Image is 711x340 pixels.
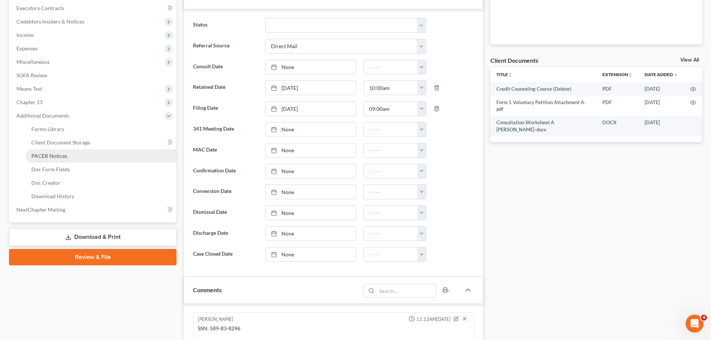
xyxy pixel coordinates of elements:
input: -- : -- [364,185,418,199]
input: -- : -- [364,247,418,262]
td: [DATE] [639,82,684,96]
a: View All [680,57,699,63]
input: -- : -- [364,164,418,178]
i: expand_more [674,73,678,77]
label: Status [189,18,261,33]
div: Client Documents [490,56,538,64]
span: Executory Contracts [16,5,64,11]
span: NextChapter Mailing [16,206,65,213]
label: MAC Date [189,143,261,158]
a: Download & Print [9,228,177,246]
td: PDF [596,82,639,96]
span: SOFA Review [16,72,47,78]
span: Doc Creator [31,180,60,186]
label: Discharge Date [189,226,261,241]
a: None [266,164,356,178]
a: None [266,247,356,262]
span: Means Test [16,85,42,92]
a: Titleunfold_more [496,72,512,77]
span: Chapter 13 [16,99,43,105]
td: PDF [596,96,639,116]
label: Referral Source [189,39,261,54]
a: Forms Library [25,122,177,136]
a: [DATE] [266,102,356,116]
div: [PERSON_NAME] [198,316,233,323]
a: NextChapter Mailing [10,203,177,216]
a: SOFA Review [10,69,177,82]
span: Miscellaneous [16,59,50,65]
a: None [266,60,356,74]
label: Consult Date [189,60,261,75]
input: -- : -- [364,227,418,241]
a: Client Document Storage [25,136,177,149]
input: Search... [377,284,436,297]
td: DOCX [596,116,639,137]
input: -- : -- [364,60,418,74]
label: Confirmation Date [189,164,261,179]
span: Client Document Storage [31,139,90,146]
input: -- : -- [364,206,418,220]
label: Dismissal Date [189,205,261,220]
span: 4 [701,315,707,321]
span: Income [16,32,34,38]
span: Forms Library [31,126,64,132]
a: None [266,185,356,199]
a: Doc Creator [25,176,177,190]
a: Date Added expand_more [645,72,678,77]
a: Review & File [9,249,177,265]
a: Doc Form Fields [25,163,177,176]
span: PACER Notices [31,153,67,159]
td: [DATE] [639,96,684,116]
td: Form 1 Voluntary Petition Attachment A-pdf [490,96,596,116]
a: None [266,122,356,137]
label: Retained Date [189,80,261,95]
a: Executory Contracts [10,1,177,15]
span: Expenses [16,45,38,52]
label: Filing Date [189,101,261,116]
input: -- : -- [364,102,418,116]
td: Credit Counseling Course (Debtor) [490,82,596,96]
span: 11:13AM[DATE] [416,316,450,323]
span: Comments [193,286,222,293]
a: [DATE] [266,81,356,95]
i: unfold_more [628,73,633,77]
td: [DATE] [639,116,684,137]
label: Conversion Date [189,184,261,199]
td: Consultation Worksheet A [PERSON_NAME]-docx [490,116,596,137]
a: None [266,227,356,241]
span: Download History [31,193,74,199]
a: None [266,206,356,220]
a: Extensionunfold_more [602,72,633,77]
label: 341 Meeting Date [189,122,261,137]
span: Codebtors Insiders & Notices [16,18,84,25]
iframe: Intercom live chat [686,315,704,333]
a: PACER Notices [25,149,177,163]
input: -- : -- [364,143,418,157]
label: Case Closed Date [189,247,261,262]
i: unfold_more [508,73,512,77]
input: -- : -- [364,81,418,95]
a: None [266,143,356,157]
a: Download History [25,190,177,203]
input: -- : -- [364,122,418,137]
span: Additional Documents [16,112,69,119]
span: Doc Form Fields [31,166,70,172]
